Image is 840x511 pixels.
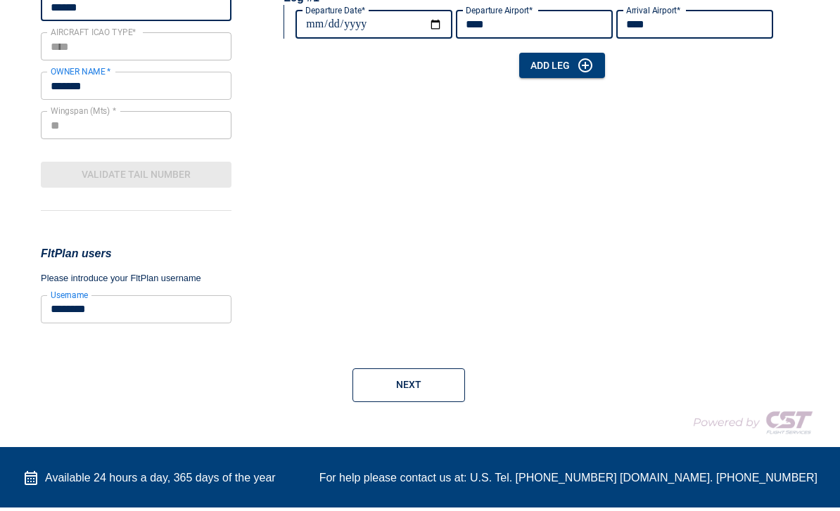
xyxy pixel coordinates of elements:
p: Please introduce your FltPlan username [41,275,231,289]
label: OWNER NAME * [51,69,111,81]
label: Arrival Airport* [626,8,680,20]
img: COMPANY LOGO [677,408,817,444]
label: Departure Airport* [466,8,533,20]
div: For help please contact us at: U.S. Tel. [PHONE_NUMBER] [DOMAIN_NAME]. [PHONE_NUMBER] [319,473,817,490]
label: Departure Date* [305,8,365,20]
h3: FltPlan users [41,248,231,266]
label: AIRCRAFT ICAO TYPE* [51,30,136,41]
button: Next [352,372,465,406]
label: Username [51,292,88,304]
button: Add Leg [519,56,605,82]
div: Available 24 hours a day, 365 days of the year [23,473,276,490]
label: Wingspan (Mts) * [51,108,116,120]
